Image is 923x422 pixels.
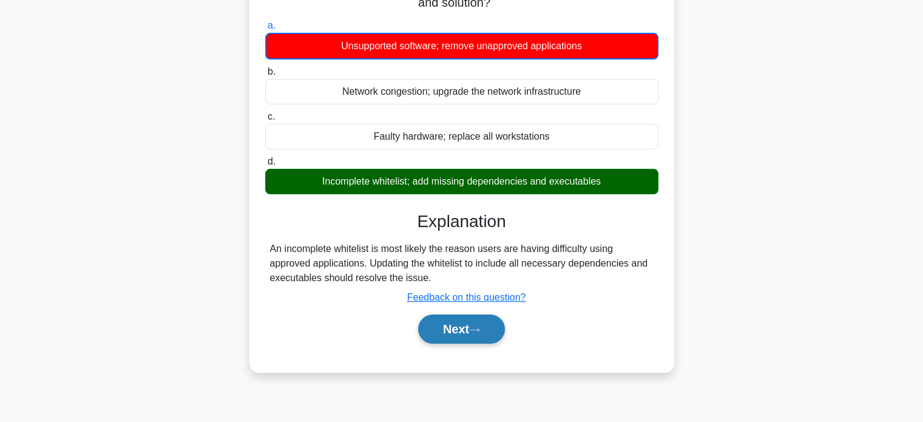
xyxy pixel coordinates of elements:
[418,315,505,344] button: Next
[272,211,651,232] h3: Explanation
[268,66,276,77] span: b.
[265,169,658,194] div: Incomplete whitelist; add missing dependencies and executables
[268,20,276,30] span: a.
[265,33,658,60] div: Unsupported software; remove unapproved applications
[268,111,275,121] span: c.
[265,79,658,104] div: Network congestion; upgrade the network infrastructure
[407,292,526,302] a: Feedback on this question?
[270,242,654,285] div: An incomplete whitelist is most likely the reason users are having difficulty using approved appl...
[265,124,658,149] div: Faulty hardware; replace all workstations
[268,156,276,166] span: d.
